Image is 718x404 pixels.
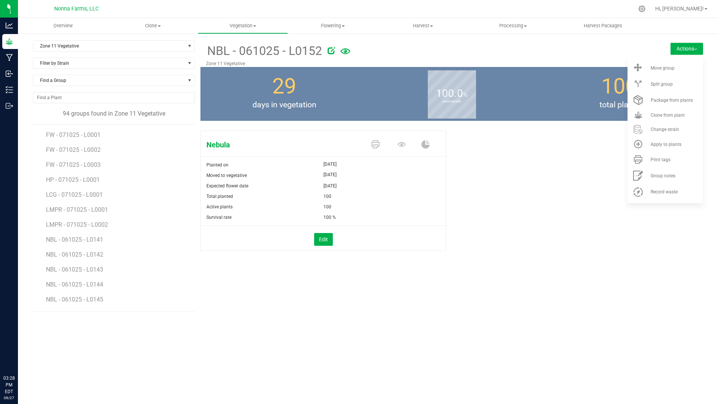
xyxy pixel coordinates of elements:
[637,5,647,12] div: Manage settings
[651,113,685,118] span: Clone from plant
[651,82,673,87] span: Split group
[3,375,15,395] p: 03:28 PM EDT
[43,22,83,29] span: Overview
[651,142,681,147] span: Apply to plants
[541,67,697,121] group-info-box: Total number of plants
[18,18,108,34] a: Overview
[46,221,108,228] span: LMPR - 071025 - L0002
[46,206,108,213] span: LMPR - 071025 - L0001
[323,191,331,202] span: 100
[323,202,331,212] span: 100
[651,65,675,71] span: Move group
[601,74,637,99] span: 100
[6,70,13,77] inline-svg: Inbound
[574,22,632,29] span: Harvest Packages
[314,233,333,246] button: Edit
[651,157,671,162] span: Print tags
[46,296,103,303] span: NBL - 061025 - L0145
[206,162,228,168] span: Planted on
[6,38,13,45] inline-svg: Grow
[378,22,468,29] span: Harvest
[46,161,101,168] span: FW - 071025 - L0003
[46,236,103,243] span: NBL - 061025 - L0141
[33,109,195,118] div: 94 groups found in Zone 11 Vegetative
[46,311,103,318] span: NBL - 061025 - L0146
[198,22,288,29] span: Vegetation
[206,183,248,189] span: Expected flower date
[33,41,185,51] span: Zone 11 Vegetative
[201,139,364,150] span: Nebula
[46,281,103,288] span: NBL - 061025 - L0144
[6,54,13,61] inline-svg: Manufacturing
[323,212,336,223] span: 100 %
[6,86,13,94] inline-svg: Inventory
[651,189,678,195] span: Record waste
[651,98,693,103] span: Package from plants
[378,18,468,34] a: Harvest
[651,127,679,132] span: Change strain
[323,170,337,179] span: [DATE]
[198,18,288,34] a: Vegetation
[206,204,233,209] span: Active plants
[200,99,368,111] span: days in vegetation
[272,74,296,99] span: 29
[374,67,530,121] group-info-box: Survival rate
[54,6,99,12] span: Nonna Farms, LLC
[7,344,30,367] iframe: Resource center
[206,67,362,121] group-info-box: Days in vegetation
[46,146,101,153] span: FW - 071025 - L0002
[6,22,13,29] inline-svg: Analytics
[6,102,13,110] inline-svg: Outbound
[46,266,103,273] span: NBL - 061025 - L0143
[468,22,558,29] span: Processing
[3,395,15,401] p: 08/27
[323,160,337,169] span: [DATE]
[108,18,198,34] a: Clone
[206,194,233,199] span: Total planted
[558,18,648,34] a: Harvest Packages
[46,176,100,183] span: HP - 071025 - L0001
[206,60,614,67] p: Zone 11 Vegetative
[108,22,198,29] span: Clone
[46,131,101,138] span: FW - 071025 - L0001
[468,18,558,34] a: Processing
[33,75,185,86] span: Find a Group
[671,43,703,55] button: Actions
[185,41,194,51] span: select
[288,18,378,34] a: Flowering
[46,191,103,198] span: LCG - 071025 - L0001
[206,173,247,178] span: Moved to vegetative
[33,58,185,68] span: Filter by Strain
[428,68,476,135] b: survival rate
[323,181,337,191] span: [DATE]
[651,173,675,178] span: Group notes
[206,42,322,60] span: NBL - 061025 - L0152
[206,215,231,220] span: Survival rate
[288,22,378,29] span: Flowering
[33,92,194,103] input: NO DATA FOUND
[655,6,704,12] span: Hi, [PERSON_NAME]!
[46,251,103,258] span: NBL - 061025 - L0142
[536,99,703,111] span: total plants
